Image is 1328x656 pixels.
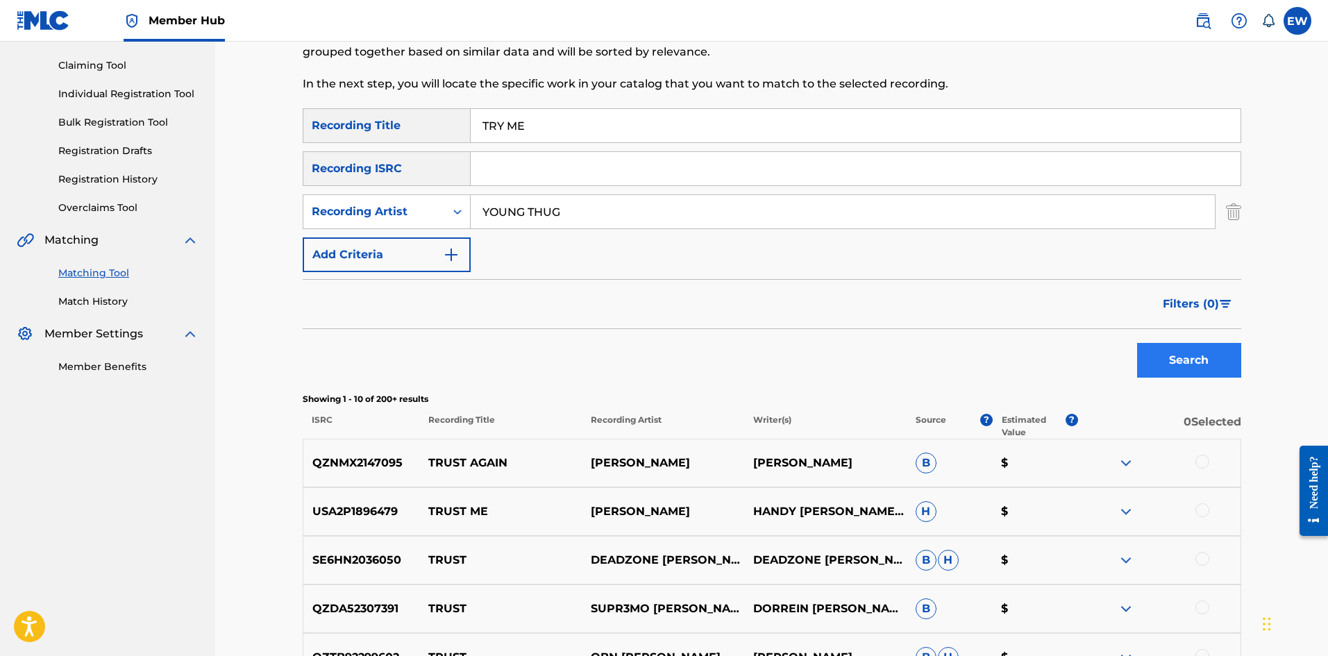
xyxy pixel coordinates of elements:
span: B [916,598,936,619]
p: TRUST ME [419,503,582,520]
p: $ [992,552,1078,569]
p: To begin, use the search fields below to find recordings that haven't yet been matched to your wo... [303,27,1025,60]
p: Source [916,414,946,439]
p: SE6HN2036050 [303,552,420,569]
a: Individual Registration Tool [58,87,199,101]
button: Add Criteria [303,237,471,272]
iframe: Chat Widget [1259,589,1328,656]
img: expand [182,326,199,342]
img: expand [1118,503,1134,520]
span: Member Settings [44,326,143,342]
div: Notifications [1261,14,1275,28]
p: QZNMX2147095 [303,455,420,471]
span: ? [1066,414,1078,426]
p: USA2P1896479 [303,503,420,520]
a: Matching Tool [58,266,199,280]
button: Search [1137,343,1241,378]
p: DEADZONE [PERSON_NAME] [744,552,907,569]
img: 9d2ae6d4665cec9f34b9.svg [443,246,460,263]
a: Registration History [58,172,199,187]
p: [PERSON_NAME] [582,503,744,520]
a: Member Benefits [58,360,199,374]
div: Help [1225,7,1253,35]
span: Filters ( 0 ) [1163,296,1219,312]
div: Recording Artist [312,203,437,220]
a: Claiming Tool [58,58,199,73]
span: B [916,453,936,473]
a: Match History [58,294,199,309]
a: Public Search [1189,7,1217,35]
p: [PERSON_NAME] [744,455,907,471]
span: H [916,501,936,522]
button: Filters (0) [1154,287,1241,321]
p: Showing 1 - 10 of 200+ results [303,393,1241,405]
p: Estimated Value [1002,414,1066,439]
a: Overclaims Tool [58,201,199,215]
p: $ [992,455,1078,471]
p: $ [992,600,1078,617]
span: ? [980,414,993,426]
p: 0 Selected [1078,414,1241,439]
span: B [916,550,936,571]
img: search [1195,12,1211,29]
img: help [1231,12,1247,29]
p: In the next step, you will locate the specific work in your catalog that you want to match to the... [303,76,1025,92]
img: expand [1118,552,1134,569]
img: Delete Criterion [1226,194,1241,229]
p: TRUST [419,600,582,617]
img: expand [1118,455,1134,471]
p: TRUST [419,552,582,569]
p: $ [992,503,1078,520]
img: expand [182,232,199,249]
div: User Menu [1284,7,1311,35]
a: Registration Drafts [58,144,199,158]
img: filter [1220,300,1232,308]
img: expand [1118,600,1134,617]
p: TRUST AGAIN [419,455,582,471]
span: Member Hub [149,12,225,28]
p: SUPR3MO [PERSON_NAME] [582,600,744,617]
a: Bulk Registration Tool [58,115,199,130]
p: QZDA52307391 [303,600,420,617]
p: [PERSON_NAME] [582,455,744,471]
img: Member Settings [17,326,33,342]
p: Writer(s) [744,414,907,439]
img: MLC Logo [17,10,70,31]
div: Drag [1263,603,1271,645]
form: Search Form [303,108,1241,385]
p: DORREIN [PERSON_NAME] [744,600,907,617]
img: Top Rightsholder [124,12,140,29]
p: HANDY [PERSON_NAME], [PERSON_NAME], [PERSON_NAME] [PERSON_NAME] IKHSAN [PERSON_NAME] [744,503,907,520]
p: DEADZONE [PERSON_NAME] [582,552,744,569]
img: Matching [17,232,34,249]
p: Recording Title [419,414,581,439]
p: Recording Artist [582,414,744,439]
span: H [938,550,959,571]
iframe: Resource Center [1289,435,1328,547]
span: Matching [44,232,99,249]
p: ISRC [303,414,419,439]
